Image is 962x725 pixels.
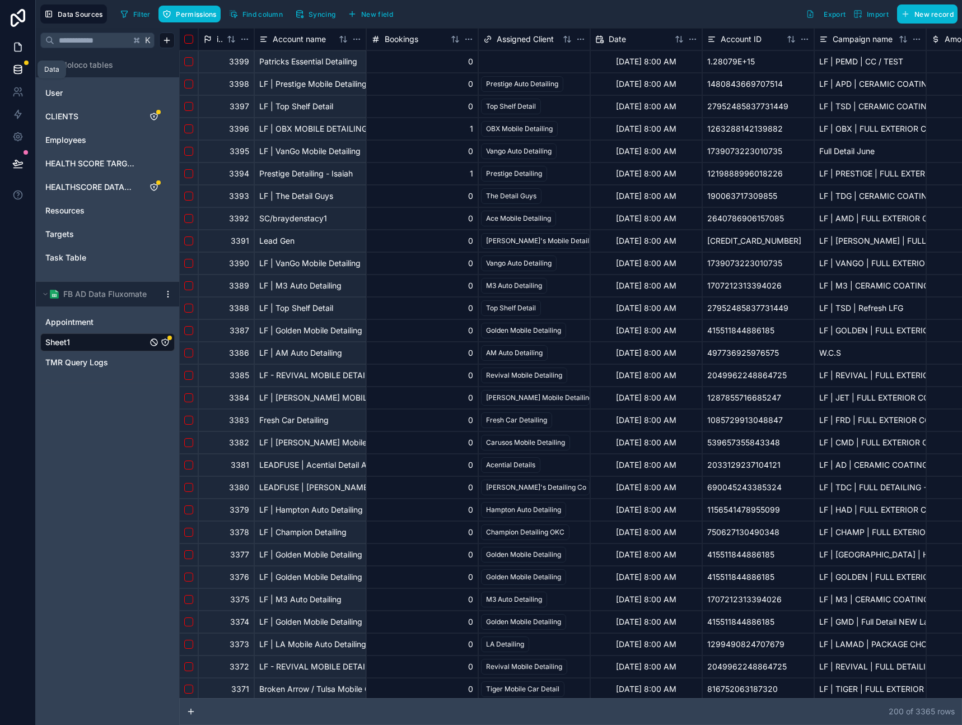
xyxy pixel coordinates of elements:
span: Targets [45,229,74,240]
div: 3385 [198,364,254,387]
button: New record [897,4,958,24]
div: LF | GOLDEN | FULL EXTERIOR CC | $299 [814,566,926,588]
div: 3387 [198,319,254,342]
div: LF | Top Shelf Detail [254,95,366,118]
button: Select row [184,662,193,671]
div: LF | REVIVAL | FULL DETAILING 20% [814,656,926,678]
button: Select row [184,438,193,447]
button: Permissions [158,6,220,22]
div: LF | VanGo Mobile Detailing [254,140,366,162]
div: LF | [PERSON_NAME] MOBILE DETAILING [254,387,366,409]
div: 3392 [198,207,254,230]
button: Select row [184,483,193,492]
div: Vango Auto Detailing [486,146,552,156]
div: The Detail Guys [486,191,536,201]
span: Task Table [45,252,86,263]
span: Syncing [309,10,335,18]
span: Account ID [721,34,762,45]
div: 3376 [198,566,254,588]
span: Bookings [385,34,418,45]
button: Select row [184,102,193,111]
div: 539657355843348 [702,431,814,454]
div: 415511844886185 [702,319,814,342]
div: LF | Hampton Auto Detailing [254,499,366,521]
div: 3386 [198,342,254,364]
button: Select row [184,169,193,178]
div: 0 [366,521,478,543]
div: LEADFUSE | [PERSON_NAME]'s Detailing Co [254,476,366,499]
a: Syncing [291,6,344,22]
div: Lead Gen [254,230,366,252]
div: LF | GMD | Full Detail NEW Launch FD Promo [814,611,926,633]
div: [DATE] 8:00 AM [590,319,702,342]
div: 3390 [198,252,254,275]
div: 0 [366,387,478,409]
button: Select row [184,281,193,290]
div: Acential Details [486,460,535,470]
button: Select row [184,371,193,380]
div: 3397 [198,95,254,118]
div: Full Detail June [814,140,926,162]
a: Task Table [45,252,136,263]
div: 0 [366,499,478,521]
div: 1480843669707514 [702,73,814,95]
div: 3379 [198,499,254,521]
div: 3399 [198,50,254,73]
div: [DATE] 8:00 AM [590,611,702,633]
div: 0 [366,431,478,454]
button: Select row [184,192,193,201]
button: Google Sheets logoFB AD Data Fluxomate [40,286,159,302]
div: Broken Arrow / Tulsa Mobile Car Detail - ad account [254,678,366,700]
div: LF | LA Mobile Auto Detailing [254,633,366,656]
button: Select row [184,147,193,156]
button: Select row [184,573,193,582]
div: Date [590,28,702,50]
div: LF | [PERSON_NAME] Mobile Detailing [254,431,366,454]
button: Select row [184,236,193,245]
div: 3372 [198,656,254,678]
div: [DATE] 8:00 AM [590,387,702,409]
div: Campaign name [814,28,926,50]
div: 0 [366,656,478,678]
button: Import [849,4,893,24]
div: 3389 [198,275,254,297]
div: LF | CHAMP | FULL EXTERIOR CC | 300 OFF [814,521,926,543]
div: 0 [366,543,478,566]
img: Google Sheets logo [50,290,59,299]
div: LF | CMD | FULL EXTERIOR CC | 50& OCC Launch [814,431,926,454]
span: FB AD Data Fluxomate [63,289,147,300]
div: Vango Auto Detailing [486,258,552,268]
div: [DATE] 8:00 AM [590,95,702,118]
div: Targets [40,225,175,243]
a: HEALTH SCORE TARGET [45,158,136,169]
span: User [45,87,63,99]
div: [DATE] 8:00 AM [590,207,702,230]
div: [DATE] 8:00 AM [590,543,702,566]
div: 0 [366,140,478,162]
div: 0 [366,409,478,431]
div: 1707212313394026 [702,588,814,611]
div: 3388 [198,297,254,319]
div: M3 Auto Detailing [486,281,542,291]
a: Appointment [45,317,147,328]
div: Select all [179,28,198,50]
div: LF | Prestige Mobile Detailing [254,73,366,95]
div: 0 [366,566,478,588]
div: LF - REVIVAL MOBILE DETAILING [254,364,366,387]
div: LF | AM Auto Detailing [254,342,366,364]
div: 0 [366,50,478,73]
div: 2049962248864725 [702,364,814,387]
div: Ace Mobile Detailing [486,213,551,224]
button: Select row [184,326,193,335]
div: [DATE] 8:00 AM [590,431,702,454]
a: Resources [45,205,136,216]
div: 190063717309855 [702,185,814,207]
span: id [217,34,222,45]
div: Hampton Auto Detailing [486,505,561,515]
div: Resources [40,202,175,220]
div: [DATE] 8:00 AM [590,140,702,162]
div: SC/braydenstacy1 [254,207,366,230]
div: 1287855716685247 [702,387,814,409]
div: LF | Top Shelf Detail [254,297,366,319]
div: 3382 [198,431,254,454]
